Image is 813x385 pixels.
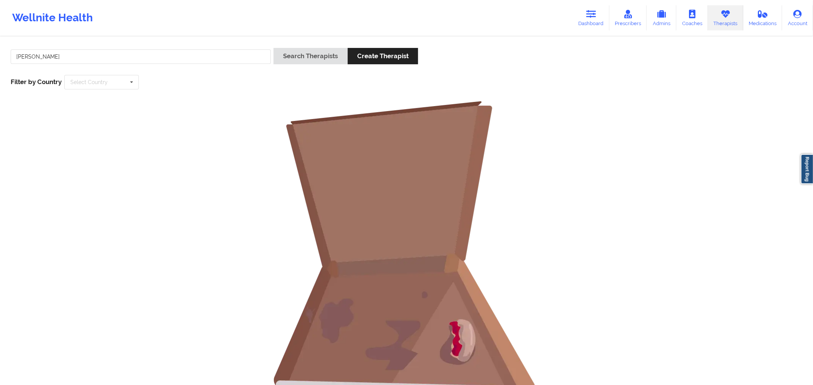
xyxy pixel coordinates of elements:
[609,5,647,30] a: Prescribers
[274,48,347,64] button: Search Therapists
[801,154,813,184] a: Report Bug
[573,5,609,30] a: Dashboard
[11,78,62,86] span: Filter by Country
[743,5,783,30] a: Medications
[11,49,271,64] input: Search Keywords
[708,5,743,30] a: Therapists
[782,5,813,30] a: Account
[70,80,108,85] div: Select Country
[647,5,676,30] a: Admins
[676,5,708,30] a: Coaches
[348,48,418,64] button: Create Therapist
